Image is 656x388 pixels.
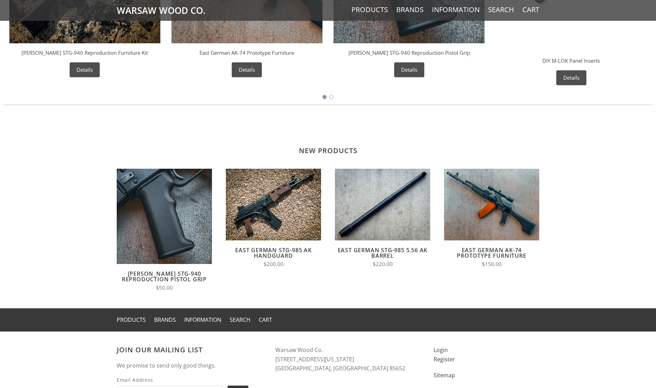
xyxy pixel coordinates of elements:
[338,246,428,259] a: East German STG-985 5.56 AK Barrel
[264,261,284,268] span: $200.00
[117,361,261,370] p: We promise to send only good things.
[444,169,539,240] img: East German AK-74 Prototype Furniture
[117,169,212,264] img: Wieger STG-940 Reproduction Pistol Grip
[322,95,327,99] button: Go to slide 1
[275,345,420,373] address: Warsaw Wood Co. [STREET_ADDRESS][US_STATE] [GEOGRAPHIC_DATA], [GEOGRAPHIC_DATA] 85652
[184,316,221,324] a: Information
[522,5,539,14] a: Cart
[235,246,312,259] a: East German STG-985 AK Handguard
[232,62,262,77] a: Details
[482,261,502,268] span: $150.00
[21,49,148,56] a: [PERSON_NAME] STG-940 Reproduction Furniture Kit
[117,345,261,354] h3: Join our mailing list
[117,125,539,155] h2: New Products
[434,355,455,363] a: Register
[394,62,424,77] a: Details
[352,5,388,14] a: Products
[348,49,470,56] a: [PERSON_NAME] STG-940 Reproduction Pistol Grip
[230,316,250,324] a: Search
[432,5,480,14] a: Information
[488,5,514,14] a: Search
[434,346,448,354] a: Login
[117,376,222,384] span: Email Address
[556,70,586,85] a: Details
[200,49,294,56] a: East German AK-74 Prototype Furniture
[259,316,272,324] a: Cart
[154,316,176,324] a: Brands
[457,246,526,259] a: East German AK-74 Prototype Furniture
[122,270,207,283] a: [PERSON_NAME] STG-940 Reproduction Pistol Grip
[70,62,100,77] a: Details
[434,371,455,379] a: Sitemap
[335,169,430,240] img: East German STG-985 5.56 AK Barrel
[226,169,321,240] img: East German STG-985 AK Handguard
[396,5,424,14] a: Brands
[542,57,600,64] a: DIY M-LOK Panel Inserts
[329,95,334,99] button: Go to slide 2
[156,284,173,291] span: $50.00
[117,316,146,324] a: Products
[546,49,596,57] div: Warsaw Wood Co.
[373,261,393,268] span: $220.00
